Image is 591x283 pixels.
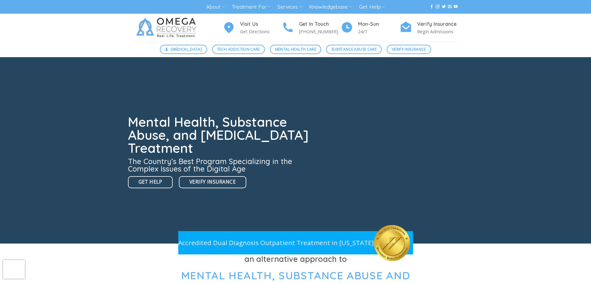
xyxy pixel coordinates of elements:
[178,238,374,248] p: Accredited Dual Diagnosis Outpatient Treatment in [US_STATE]
[133,14,202,42] img: Omega Recovery
[128,116,312,155] h1: Mental Health, Substance Abuse, and [MEDICAL_DATA] Treatment
[358,28,400,35] p: 24/7
[326,45,382,54] a: Substance Abuse Care
[400,20,459,35] a: Verify Insurance Begin Admissions
[232,1,270,13] a: Treatment For
[270,45,321,54] a: Mental Health Care
[277,1,302,13] a: Services
[179,176,246,188] a: Verify Insurance
[240,28,282,35] p: Get Directions
[133,253,459,265] h3: an alternative approach to
[171,46,202,52] span: [MEDICAL_DATA]
[139,178,162,186] span: Get Help
[275,46,316,52] span: Mental Health Care
[217,46,260,52] span: Tech Addiction Care
[206,1,225,13] a: About
[392,46,426,52] span: Verify Insurance
[240,20,282,28] h4: Visit Us
[128,157,312,172] h3: The Country’s Best Program Specializing in the Complex Issues of the Digital Age
[299,28,341,35] p: [PHONE_NUMBER]
[309,1,352,13] a: Knowledgebase
[430,5,434,9] a: Follow on Facebook
[223,20,282,35] a: Visit Us Get Directions
[331,46,377,52] span: Substance Abuse Care
[448,5,452,9] a: Send us an email
[442,5,446,9] a: Follow on Twitter
[128,176,173,188] a: Get Help
[417,28,459,35] p: Begin Admissions
[358,20,400,28] h4: Mon-Sun
[282,20,341,35] a: Get In Touch [PHONE_NUMBER]
[387,45,431,54] a: Verify Insurance
[189,178,236,186] span: Verify Insurance
[299,20,341,28] h4: Get In Touch
[212,45,265,54] a: Tech Addiction Care
[160,45,207,54] a: [MEDICAL_DATA]
[454,5,457,9] a: Follow on YouTube
[436,5,439,9] a: Follow on Instagram
[359,1,385,13] a: Get Help
[417,20,459,28] h4: Verify Insurance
